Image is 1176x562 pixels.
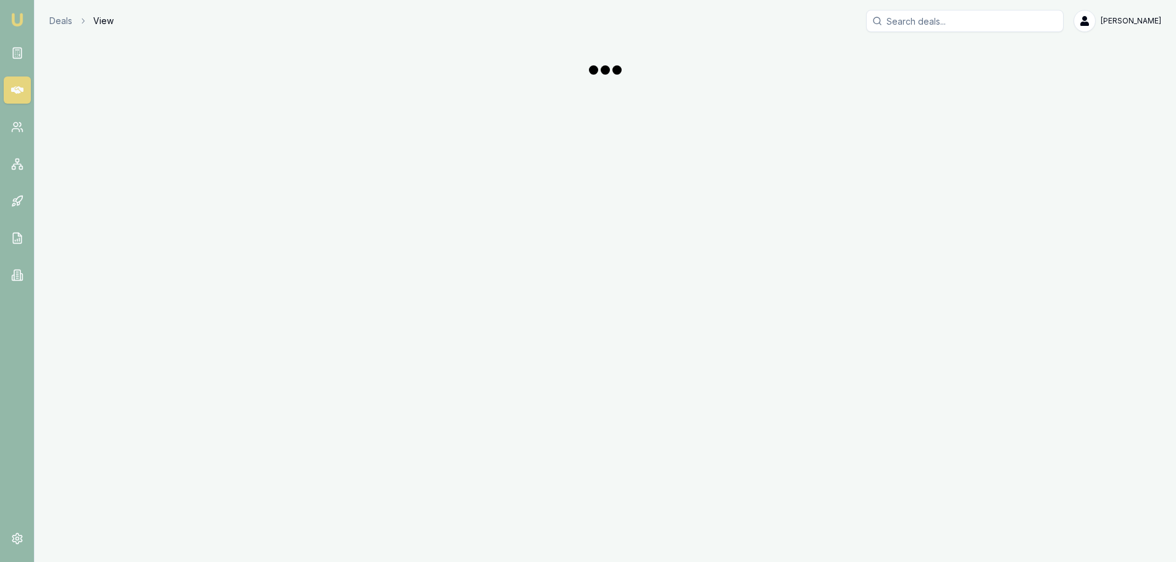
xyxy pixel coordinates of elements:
span: [PERSON_NAME] [1101,16,1161,26]
span: View [93,15,114,27]
img: emu-icon-u.png [10,12,25,27]
a: Deals [49,15,72,27]
nav: breadcrumb [49,15,114,27]
input: Search deals [866,10,1064,32]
